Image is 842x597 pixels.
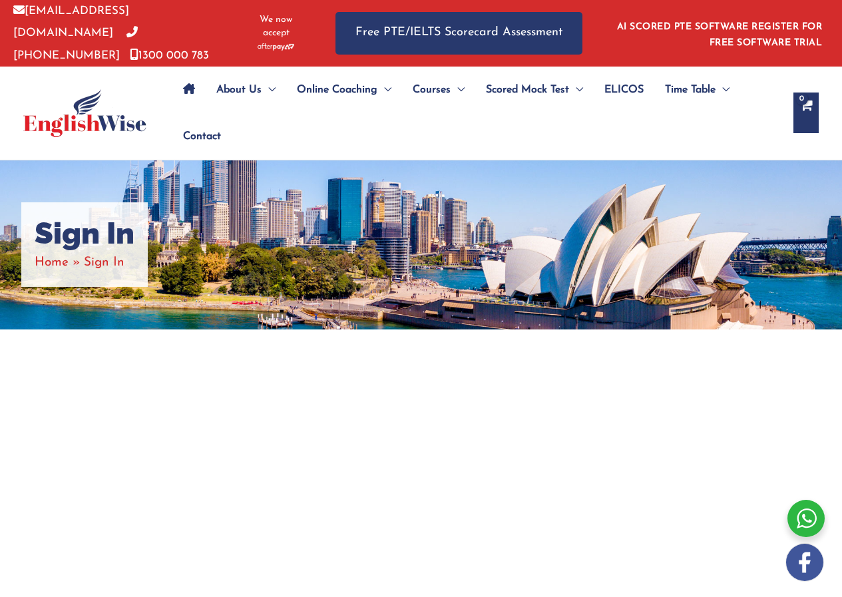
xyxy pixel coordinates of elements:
a: Contact [172,113,221,160]
span: We now accept [250,13,302,40]
a: [PHONE_NUMBER] [13,27,138,61]
img: cropped-ew-logo [23,89,146,137]
a: 1300 000 783 [130,50,209,61]
a: [EMAIL_ADDRESS][DOMAIN_NAME] [13,5,129,39]
nav: Breadcrumbs [35,252,134,274]
h1: Sign In [35,216,134,252]
a: AI SCORED PTE SOFTWARE REGISTER FOR FREE SOFTWARE TRIAL [617,22,823,48]
a: Scored Mock TestMenu Toggle [475,67,594,113]
a: ELICOS [594,67,654,113]
span: Menu Toggle [262,67,276,113]
a: Free PTE/IELTS Scorecard Assessment [335,12,582,54]
img: Afterpay-Logo [258,43,294,51]
span: Online Coaching [297,67,377,113]
span: Sign In [84,256,124,269]
span: Courses [413,67,451,113]
span: Menu Toggle [569,67,583,113]
span: Scored Mock Test [486,67,569,113]
img: white-facebook.png [786,544,823,581]
span: Menu Toggle [377,67,391,113]
a: Home [35,256,69,269]
nav: Site Navigation: Main Menu [172,67,780,160]
span: Contact [183,113,221,160]
span: Menu Toggle [716,67,730,113]
a: View Shopping Cart, empty [793,93,819,133]
aside: Header Widget 1 [609,11,829,55]
span: ELICOS [604,67,644,113]
a: Online CoachingMenu Toggle [286,67,402,113]
span: About Us [216,67,262,113]
span: Time Table [665,67,716,113]
a: Time TableMenu Toggle [654,67,740,113]
a: CoursesMenu Toggle [402,67,475,113]
a: About UsMenu Toggle [206,67,286,113]
span: Menu Toggle [451,67,465,113]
